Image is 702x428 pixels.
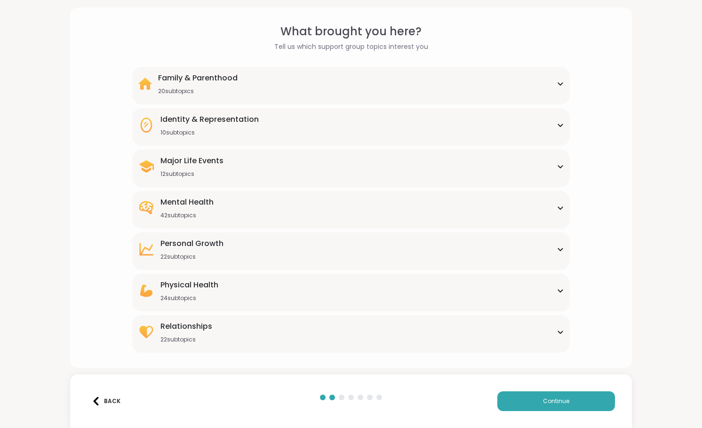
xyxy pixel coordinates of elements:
span: What brought you here? [280,23,422,40]
div: Relationships [160,321,212,332]
div: 20 subtopics [158,87,238,95]
div: Physical Health [160,279,218,291]
div: Back [92,397,120,405]
span: Continue [543,397,569,405]
span: Tell us which support group topics interest you [274,42,428,52]
div: 42 subtopics [160,212,214,219]
div: 10 subtopics [160,129,259,136]
button: Back [87,391,125,411]
div: 12 subtopics [160,170,223,178]
button: Continue [497,391,615,411]
div: Major Life Events [160,155,223,166]
div: Mental Health [160,197,214,208]
div: 22 subtopics [160,253,223,261]
div: Personal Growth [160,238,223,249]
div: 22 subtopics [160,336,212,343]
div: Identity & Representation [160,114,259,125]
div: Family & Parenthood [158,72,238,84]
div: 24 subtopics [160,294,218,302]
